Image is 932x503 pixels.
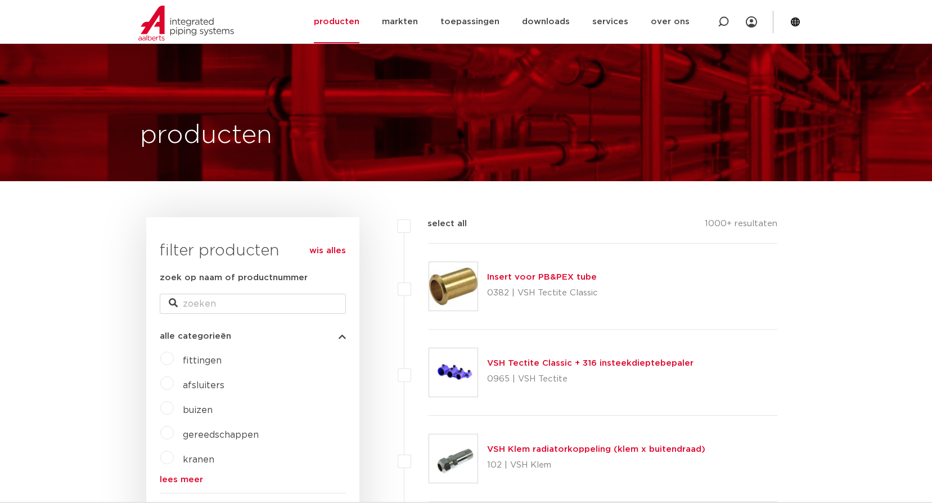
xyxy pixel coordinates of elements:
a: Insert voor PB&PEX tube [487,273,597,281]
a: kranen [183,455,214,464]
h3: filter producten [160,240,346,262]
p: 102 | VSH Klem [487,456,705,474]
a: buizen [183,406,213,415]
img: Thumbnail for Insert voor PB&PEX tube [429,262,478,311]
a: fittingen [183,356,222,365]
label: zoek op naam of productnummer [160,271,308,285]
h1: producten [140,118,272,154]
p: 0382 | VSH Tectite Classic [487,284,598,302]
a: lees meer [160,475,346,484]
button: alle categorieën [160,332,346,340]
span: alle categorieën [160,332,231,340]
p: 0965 | VSH Tectite [487,370,694,388]
a: gereedschappen [183,430,259,439]
p: 1000+ resultaten [705,217,777,235]
input: zoeken [160,294,346,314]
a: VSH Tectite Classic + 316 insteekdieptebepaler [487,359,694,367]
label: select all [411,217,467,231]
a: VSH Klem radiatorkoppeling (klem x buitendraad) [487,445,705,453]
a: wis alles [309,244,346,258]
img: Thumbnail for VSH Tectite Classic + 316 insteekdieptebepaler [429,348,478,397]
a: afsluiters [183,381,224,390]
img: Thumbnail for VSH Klem radiatorkoppeling (klem x buitendraad) [429,434,478,483]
